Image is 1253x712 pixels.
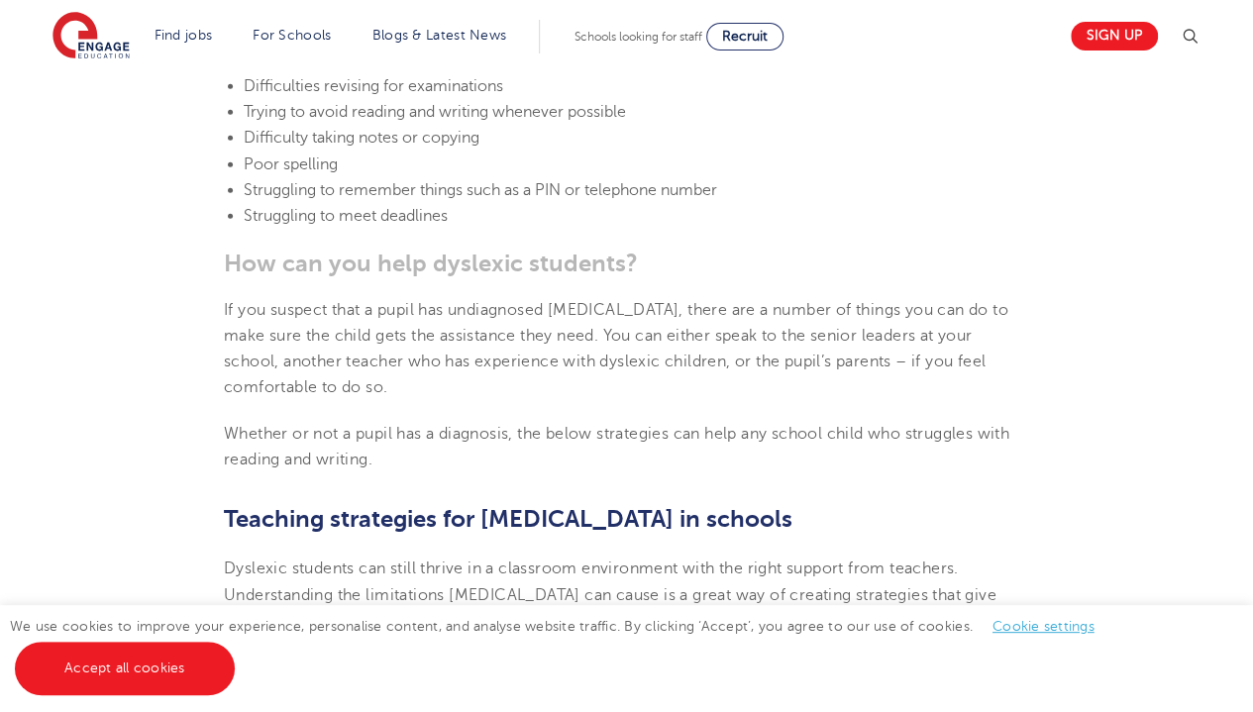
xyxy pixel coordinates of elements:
[1071,22,1158,51] a: Sign up
[722,29,768,44] span: Recruit
[52,12,130,61] img: Engage Education
[244,155,338,173] span: Poor spelling
[224,301,1008,397] span: If you suspect that a pupil has undiagnosed [MEDICAL_DATA], there are a number of things you can ...
[224,559,996,630] span: Dyslexic students can still thrive in a classroom environment with the right support from teacher...
[244,181,717,199] span: Struggling to remember things such as a PIN or telephone number
[372,28,507,43] a: Blogs & Latest News
[155,28,213,43] a: Find jobs
[574,30,702,44] span: Schools looking for staff
[706,23,783,51] a: Recruit
[992,619,1095,634] a: Cookie settings
[244,103,626,121] span: Trying to avoid reading and writing whenever possible
[244,207,448,225] span: Struggling to meet deadlines
[244,77,503,95] span: Difficulties revising for examinations
[10,619,1114,675] span: We use cookies to improve your experience, personalise content, and analyse website traffic. By c...
[224,250,638,277] b: How can you help dyslexic students?
[244,129,479,147] span: Difficulty taking notes or copying
[224,505,792,533] b: Teaching strategies for [MEDICAL_DATA] in schools
[253,28,331,43] a: For Schools
[15,642,235,695] a: Accept all cookies
[224,425,1009,468] span: Whether or not a pupil has a diagnosis, the below strategies can help any school child who strugg...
